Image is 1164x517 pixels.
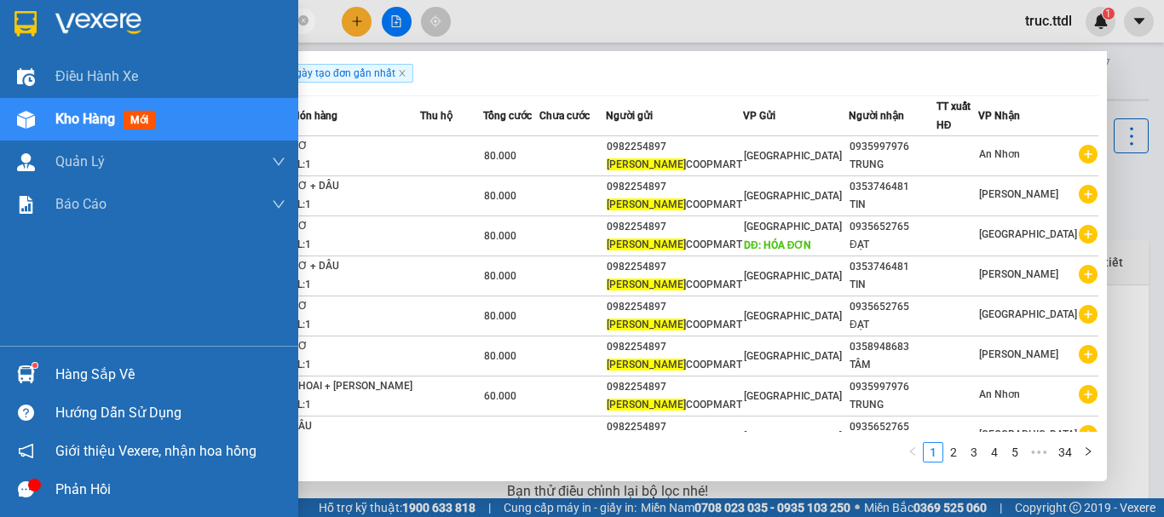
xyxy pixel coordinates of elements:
div: COOPMART [607,356,742,374]
div: COOPMART [607,196,742,214]
a: 2 [944,443,963,462]
div: BƠ [291,337,419,356]
div: 0935652765 [850,218,936,236]
span: down [272,155,285,169]
div: 0982254897 [607,418,742,436]
div: 0935468094 [199,73,372,97]
div: 0982254897 [607,178,742,196]
div: BƠ [291,137,419,156]
div: ĐẠT [850,236,936,254]
img: warehouse-icon [17,68,35,86]
span: An Nhơn [979,148,1020,160]
div: KHOAI + [PERSON_NAME] [291,377,419,396]
span: Báo cáo [55,193,107,215]
span: [PERSON_NAME] [607,279,686,290]
span: close [398,69,406,78]
li: 5 [1005,442,1025,462]
img: warehouse-icon [17,153,35,171]
div: TRUNG [850,156,936,174]
span: down [272,198,285,211]
span: [GEOGRAPHIC_DATA] [979,308,1077,320]
li: 3 [964,442,984,462]
span: [GEOGRAPHIC_DATA] [744,310,842,322]
div: BƠ [291,217,419,236]
div: TÂM [850,356,936,374]
span: [GEOGRAPHIC_DATA] [979,228,1077,240]
span: plus-circle [1079,385,1098,404]
li: Next 5 Pages [1025,442,1052,462]
div: Hướng dẫn sử dụng [55,400,285,426]
div: BƠ [291,297,419,316]
button: left [902,442,923,462]
span: [GEOGRAPHIC_DATA] [979,428,1077,440]
div: 0353746481 [850,258,936,276]
span: 40.000 [484,430,516,442]
span: ••• [1025,442,1052,462]
div: SL: 1 [291,316,419,335]
div: COOPMART [607,316,742,334]
div: 0935997976 [850,378,936,396]
span: Món hàng [291,110,337,122]
span: 80.000 [484,310,516,322]
span: [GEOGRAPHIC_DATA] [744,390,842,402]
span: DĐ: [14,106,39,124]
span: TT xuất HĐ [936,101,971,131]
div: 0982254897 [607,138,742,156]
div: PHONG [199,53,372,73]
div: COOPMART [607,156,742,174]
span: [GEOGRAPHIC_DATA] [744,430,842,442]
a: 34 [1053,443,1077,462]
span: Người gửi [606,110,653,122]
div: 0358948683 [850,338,936,356]
span: left [908,446,918,457]
span: Quản Lý [55,151,105,172]
div: 0774802345 [14,73,187,97]
span: Thu hộ [420,110,452,122]
div: SL: 1 [291,156,419,175]
div: TIN [850,276,936,294]
span: plus-circle [1079,345,1098,364]
div: Phản hồi [55,477,285,503]
span: [GEOGRAPHIC_DATA] [744,270,842,282]
span: 80.000 [484,230,516,242]
img: warehouse-icon [17,111,35,129]
div: TRUNG [850,396,936,414]
span: 80.000 [484,190,516,202]
span: [GEOGRAPHIC_DATA] [744,150,842,162]
span: plus-circle [1079,145,1098,164]
span: plus-circle [1079,185,1098,204]
span: Gửi: [14,14,41,32]
li: Previous Page [902,442,923,462]
div: SL: 1 [291,276,419,295]
div: [GEOGRAPHIC_DATA] [199,14,372,53]
div: VIETFARM [14,53,187,73]
div: BƠ + DÂU [291,257,419,276]
a: 4 [985,443,1004,462]
sup: 1 [32,363,37,368]
span: VP Gửi [743,110,775,122]
span: [GEOGRAPHIC_DATA] [744,221,842,233]
a: 5 [1006,443,1024,462]
div: SL: 1 [291,236,419,255]
span: mới [124,111,155,129]
span: [GEOGRAPHIC_DATA] [744,350,842,362]
li: Next Page [1078,442,1098,462]
div: SL: 1 [291,356,419,375]
span: [GEOGRAPHIC_DATA] [744,190,842,202]
span: message [18,481,34,497]
button: right [1078,442,1098,462]
span: plus-circle [1079,305,1098,324]
span: HÓA ĐƠN [39,97,158,127]
a: 3 [965,443,983,462]
div: COOPMART [607,236,742,254]
span: [PERSON_NAME] [607,238,686,250]
div: COOPMART [607,276,742,294]
div: BƠ + DÂU [291,177,419,196]
span: plus-circle [1079,225,1098,244]
span: Nhận: [199,14,240,32]
span: [PERSON_NAME] [979,188,1058,200]
a: 1 [924,443,942,462]
img: warehouse-icon [17,365,35,383]
span: question-circle [18,405,34,421]
span: [PERSON_NAME] [607,359,686,371]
